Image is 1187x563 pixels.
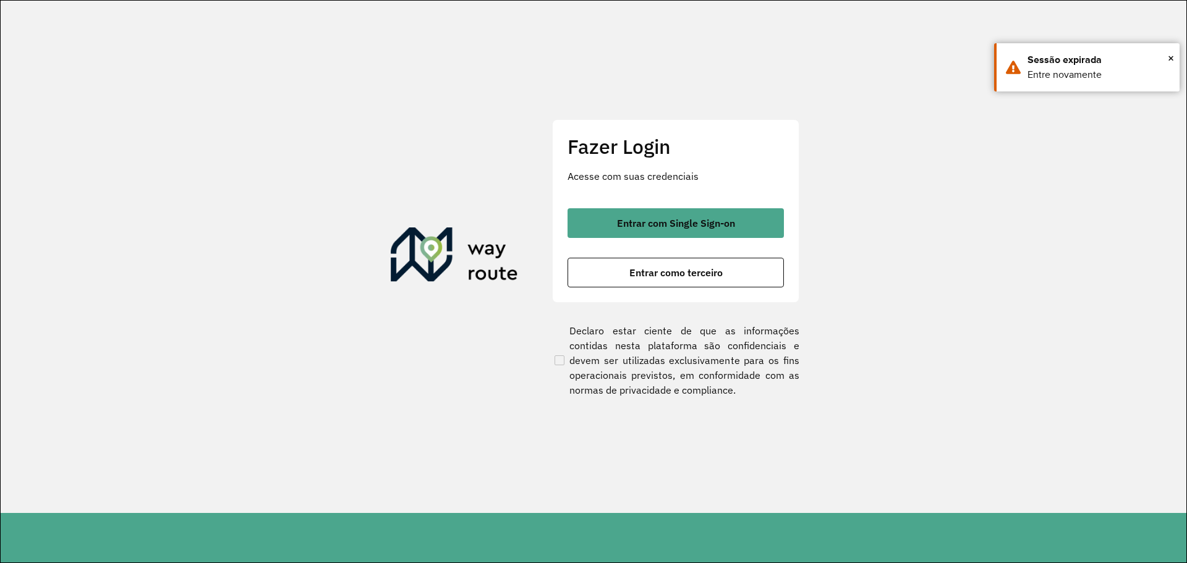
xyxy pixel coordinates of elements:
div: Entre novamente [1027,67,1170,82]
span: Entrar como terceiro [629,268,723,277]
img: Roteirizador AmbevTech [391,227,518,287]
div: Sessão expirada [1027,53,1170,67]
span: × [1168,49,1174,67]
h2: Fazer Login [568,135,784,158]
button: button [568,258,784,287]
button: Close [1168,49,1174,67]
p: Acesse com suas credenciais [568,169,784,184]
span: Entrar com Single Sign-on [617,218,735,228]
label: Declaro estar ciente de que as informações contidas nesta plataforma são confidenciais e devem se... [552,323,799,397]
button: button [568,208,784,238]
